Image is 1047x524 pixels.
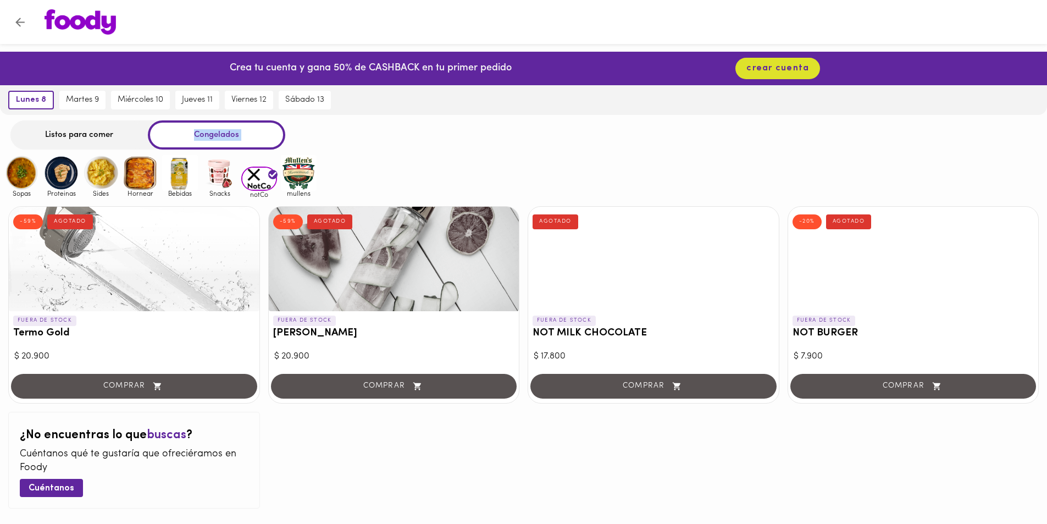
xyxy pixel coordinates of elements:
[273,316,336,326] p: FUERA DE STOCK
[148,120,285,150] div: Congelados
[47,214,93,229] div: AGOTADO
[13,328,255,339] h3: Termo Gold
[4,155,40,191] img: Sopas
[528,207,779,311] div: NOT MILK CHOCOLATE
[241,191,277,198] span: notCo
[202,190,237,197] span: Snacks
[13,214,43,229] div: -59%
[269,207,519,311] div: Termo Rosé
[20,429,248,442] h2: ¿No encuentras lo que ?
[285,95,324,105] span: sábado 13
[241,167,277,191] img: notCo
[147,429,186,442] span: buscas
[175,91,219,109] button: jueves 11
[162,190,198,197] span: Bebidas
[788,207,1039,311] div: NOT BURGER
[118,95,163,105] span: miércoles 10
[274,350,514,363] div: $ 20.900
[66,95,99,105] span: martes 9
[43,155,79,191] img: Proteinas
[16,95,46,105] span: lunes 8
[202,155,237,191] img: Snacks
[10,120,148,150] div: Listos para comer
[281,155,317,191] img: mullens
[162,155,198,191] img: Bebidas
[43,190,79,197] span: Proteinas
[793,214,822,229] div: -20%
[826,214,872,229] div: AGOTADO
[273,214,303,229] div: -59%
[29,483,74,494] span: Cuéntanos
[281,190,317,197] span: mullens
[533,316,596,326] p: FUERA DE STOCK
[83,190,119,197] span: Sides
[7,9,34,36] button: Volver
[735,58,820,79] button: crear cuenta
[230,62,512,76] p: Crea tu cuenta y gana 50% de CASHBACK en tu primer pedido
[793,316,856,326] p: FUERA DE STOCK
[746,63,809,74] span: crear cuenta
[533,328,774,339] h3: NOT MILK CHOCOLATE
[279,91,331,109] button: sábado 13
[13,316,76,326] p: FUERA DE STOCK
[794,350,1033,363] div: $ 7.900
[182,95,213,105] span: jueves 11
[123,190,158,197] span: Hornear
[225,91,273,109] button: viernes 12
[533,214,578,229] div: AGOTADO
[83,155,119,191] img: Sides
[793,328,1034,339] h3: NOT BURGER
[983,460,1036,513] iframe: Messagebird Livechat Widget
[14,350,254,363] div: $ 20.900
[20,448,248,476] p: Cuéntanos qué te gustaría que ofreciéramos en Foody
[4,190,40,197] span: Sopas
[534,350,773,363] div: $ 17.800
[9,207,259,311] div: Termo Gold
[8,91,54,109] button: lunes 8
[59,91,106,109] button: martes 9
[231,95,267,105] span: viernes 12
[273,328,515,339] h3: [PERSON_NAME]
[307,214,353,229] div: AGOTADO
[45,9,116,35] img: logo.png
[123,155,158,191] img: Hornear
[111,91,170,109] button: miércoles 10
[20,479,83,497] button: Cuéntanos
